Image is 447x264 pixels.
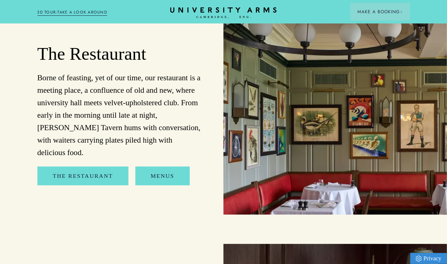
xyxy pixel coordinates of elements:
[400,11,403,13] img: Arrow icon
[410,253,447,264] a: Privacy
[358,8,403,15] span: Make a Booking
[37,43,202,65] h2: The Restaurant
[350,3,410,21] button: Make a BookingArrow icon
[37,9,108,16] a: 3D TOUR:TAKE A LOOK AROUND
[37,166,128,185] a: The Restaurant
[223,14,447,214] img: image-bebfa3899fb04038ade422a89983545adfd703f7-2500x1667-jpg
[170,7,277,19] a: Home
[135,166,190,185] a: Menus
[37,72,202,159] p: Borne of feasting, yet of our time, our restaurant is a meeting place, a confluence of old and ne...
[416,256,422,262] img: Privacy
